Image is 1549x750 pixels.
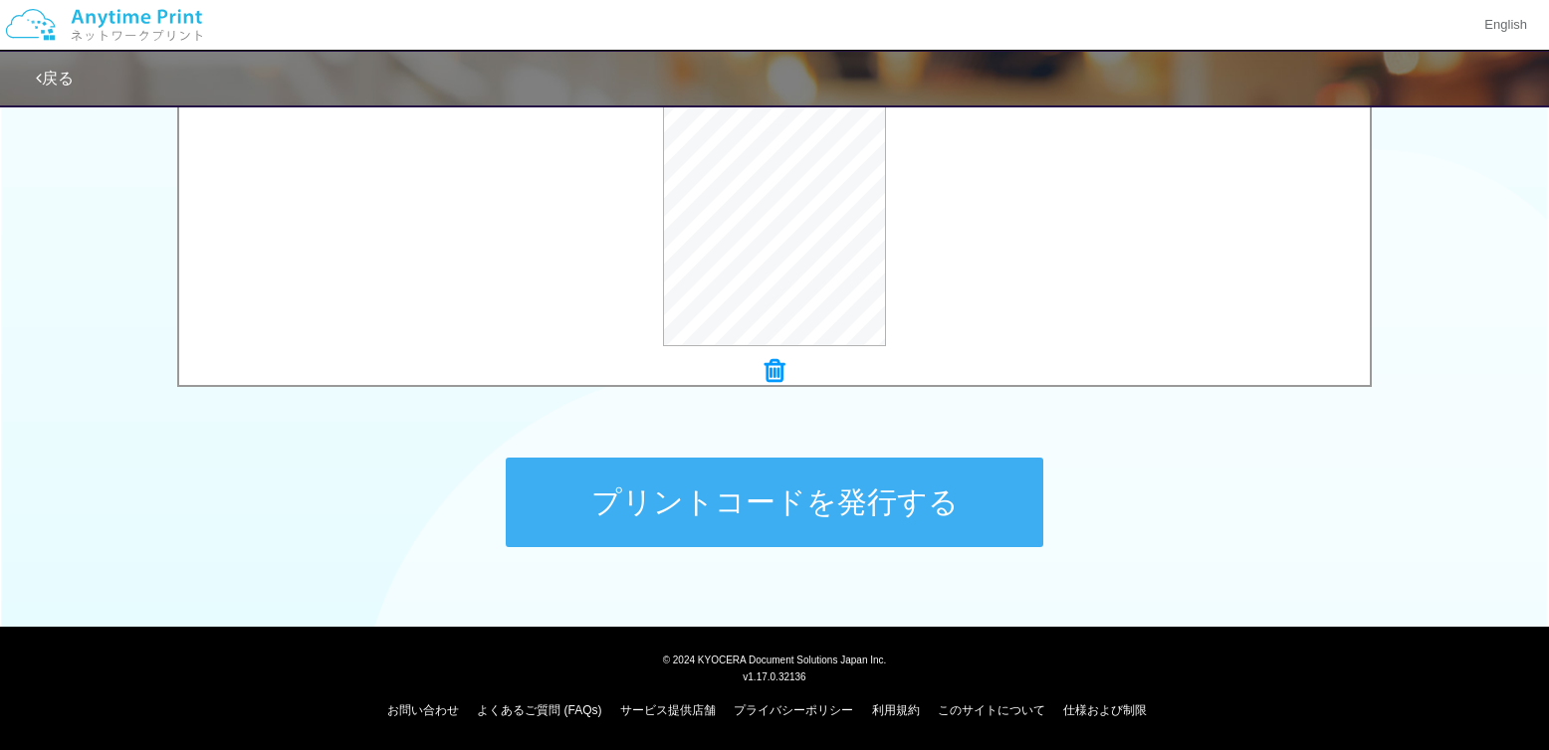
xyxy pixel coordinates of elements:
[663,653,887,665] span: © 2024 KYOCERA Document Solutions Japan Inc.
[734,703,853,717] a: プライバシーポリシー
[36,70,74,87] a: 戻る
[620,703,716,717] a: サービス提供店舗
[1063,703,1147,717] a: 仕様および制限
[477,703,601,717] a: よくあるご質問 (FAQs)
[872,703,920,717] a: 利用規約
[506,458,1043,547] button: プリントコードを発行する
[387,703,459,717] a: お問い合わせ
[743,670,805,682] span: v1.17.0.32136
[938,703,1045,717] a: このサイトについて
